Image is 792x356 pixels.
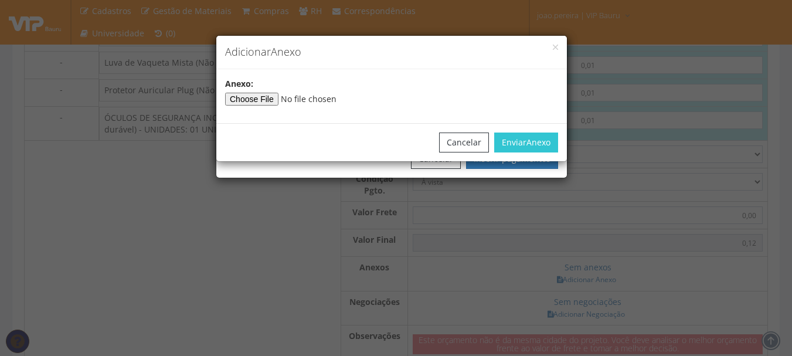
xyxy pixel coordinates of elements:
label: : [225,78,253,90]
button: Enviar [494,133,558,152]
span: Anexo [225,78,251,89]
span: Anexo [526,137,550,148]
span: Anexo [271,45,301,59]
button: Cancelar [439,133,489,152]
h4: Adicionar [225,45,558,60]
